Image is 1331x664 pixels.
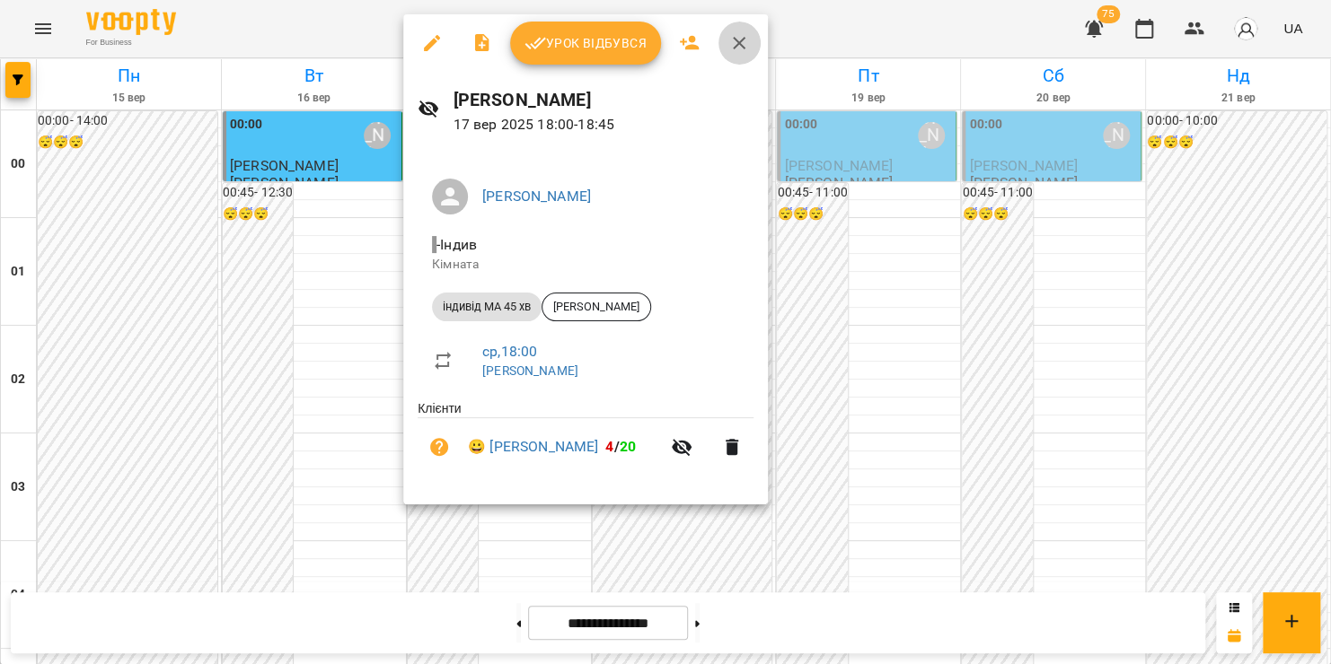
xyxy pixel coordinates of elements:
[524,32,647,54] span: Урок відбувся
[482,343,537,360] a: ср , 18:00
[418,425,461,468] button: Візит ще не сплачено. Додати оплату?
[510,22,661,65] button: Урок відбувся
[605,438,613,455] span: 4
[432,236,480,253] span: - Індив
[605,438,636,455] b: /
[620,438,636,455] span: 20
[542,293,651,321] div: [PERSON_NAME]
[454,86,754,114] h6: [PERSON_NAME]
[468,436,598,458] a: 😀 [PERSON_NAME]
[432,256,739,274] p: Кімната
[482,188,591,205] a: [PERSON_NAME]
[418,399,754,483] ul: Клієнти
[482,363,578,378] a: [PERSON_NAME]
[542,299,650,315] span: [PERSON_NAME]
[454,114,754,135] p: 17 вер 2025 18:00 - 18:45
[432,299,542,315] span: індивід МА 45 хв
